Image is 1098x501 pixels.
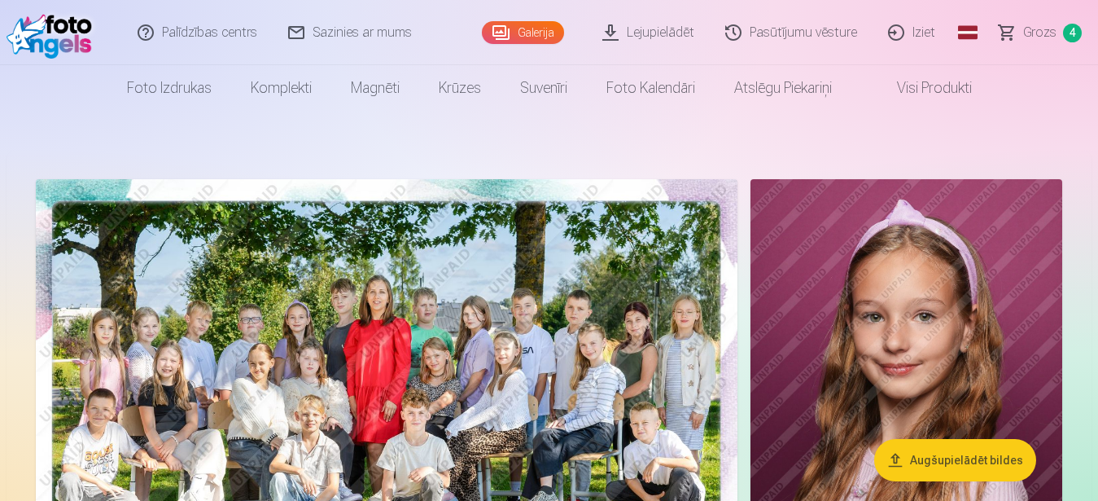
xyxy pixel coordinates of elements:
img: /fa1 [7,7,100,59]
a: Foto kalendāri [587,65,715,111]
a: Foto izdrukas [107,65,231,111]
a: Magnēti [331,65,419,111]
a: Suvenīri [501,65,587,111]
a: Visi produkti [851,65,991,111]
button: Augšupielādēt bildes [874,439,1036,481]
a: Atslēgu piekariņi [715,65,851,111]
a: Komplekti [231,65,331,111]
span: Grozs [1023,23,1056,42]
span: 4 [1063,24,1082,42]
a: Galerija [482,21,564,44]
a: Krūzes [419,65,501,111]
